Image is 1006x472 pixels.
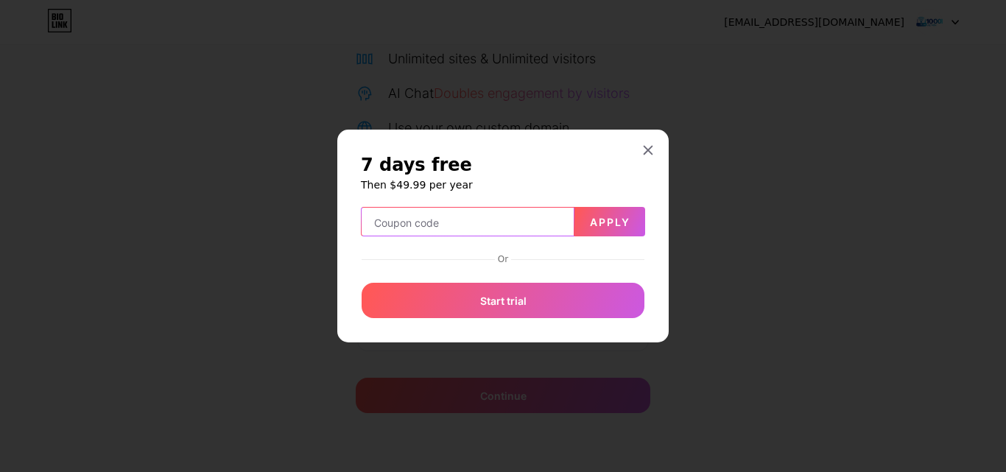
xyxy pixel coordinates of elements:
h6: Then $49.99 per year [361,177,645,192]
span: Apply [590,216,630,228]
button: Apply [574,207,645,236]
span: Start trial [480,293,527,309]
div: Or [495,253,511,265]
input: Coupon code [362,208,574,237]
span: 7 days free [361,153,472,177]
